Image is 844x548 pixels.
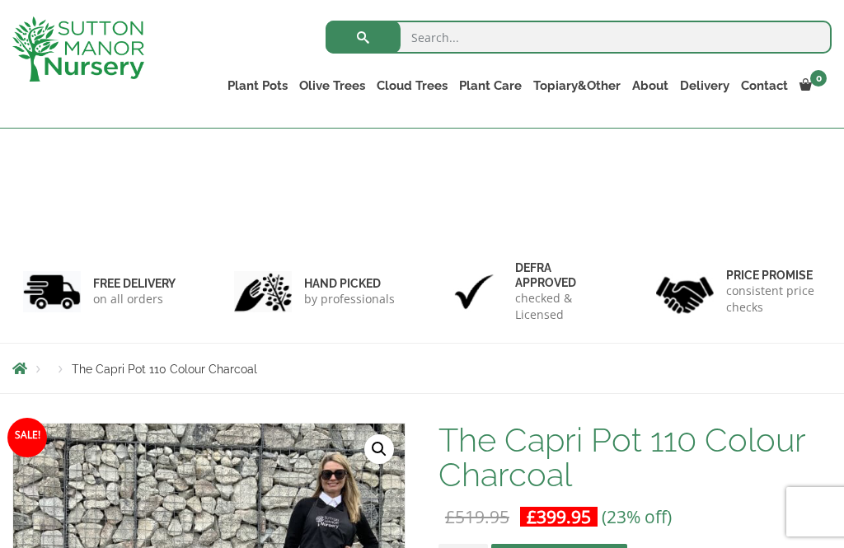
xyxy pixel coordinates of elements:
[445,505,509,528] bdi: 519.95
[93,276,176,291] h6: FREE DELIVERY
[12,16,144,82] img: logo
[626,74,674,97] a: About
[326,21,832,54] input: Search...
[371,74,453,97] a: Cloud Trees
[23,271,81,313] img: 1.jpg
[674,74,735,97] a: Delivery
[453,74,527,97] a: Plant Care
[602,505,672,528] span: (23% off)
[293,74,371,97] a: Olive Trees
[515,260,610,290] h6: Defra approved
[527,505,537,528] span: £
[445,271,503,313] img: 3.jpg
[364,434,394,464] a: View full-screen image gallery
[222,74,293,97] a: Plant Pots
[515,290,610,323] p: checked & Licensed
[726,283,821,316] p: consistent price checks
[7,418,47,457] span: Sale!
[234,271,292,313] img: 2.jpg
[794,74,832,97] a: 0
[810,70,827,87] span: 0
[438,423,832,492] h1: The Capri Pot 110 Colour Charcoal
[304,276,395,291] h6: hand picked
[93,291,176,307] p: on all orders
[735,74,794,97] a: Contact
[12,362,832,375] nav: Breadcrumbs
[656,266,714,316] img: 4.jpg
[72,363,257,376] span: The Capri Pot 110 Colour Charcoal
[304,291,395,307] p: by professionals
[445,505,455,528] span: £
[527,74,626,97] a: Topiary&Other
[527,505,591,528] bdi: 399.95
[726,268,821,283] h6: Price promise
